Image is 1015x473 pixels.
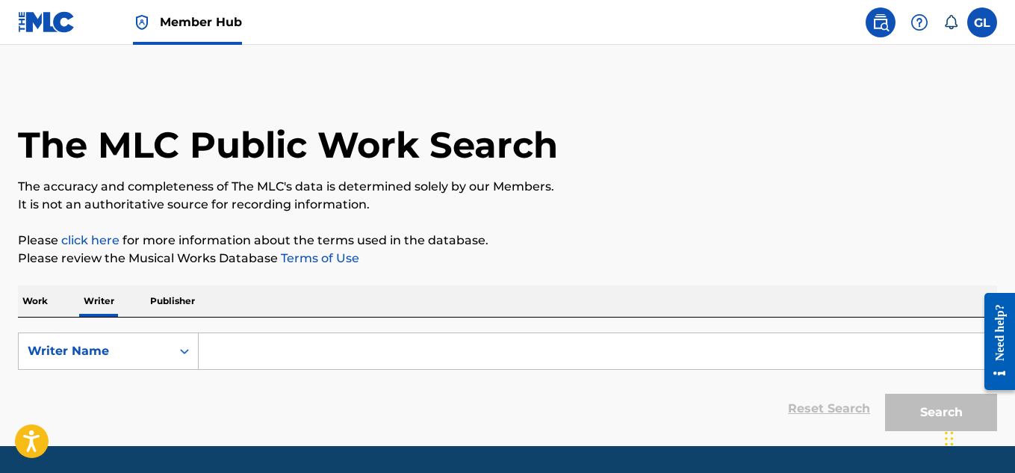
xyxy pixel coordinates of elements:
[18,232,997,250] p: Please for more information about the terms used in the database.
[967,7,997,37] div: User Menu
[79,285,119,317] p: Writer
[943,15,958,30] div: Notifications
[278,251,359,265] a: Terms of Use
[61,233,119,247] a: click here
[18,333,997,439] form: Search Form
[18,123,558,167] h1: The MLC Public Work Search
[18,178,997,196] p: The accuracy and completeness of The MLC's data is determined solely by our Members.
[28,342,162,360] div: Writer Name
[18,250,997,268] p: Please review the Musical Works Database
[910,13,928,31] img: help
[18,196,997,214] p: It is not an authoritative source for recording information.
[133,13,151,31] img: Top Rightsholder
[18,285,52,317] p: Work
[945,416,954,461] div: Drag
[160,13,242,31] span: Member Hub
[904,7,934,37] div: Help
[146,285,199,317] p: Publisher
[973,282,1015,402] iframe: Resource Center
[866,7,896,37] a: Public Search
[18,11,75,33] img: MLC Logo
[940,401,1015,473] iframe: Chat Widget
[872,13,890,31] img: search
